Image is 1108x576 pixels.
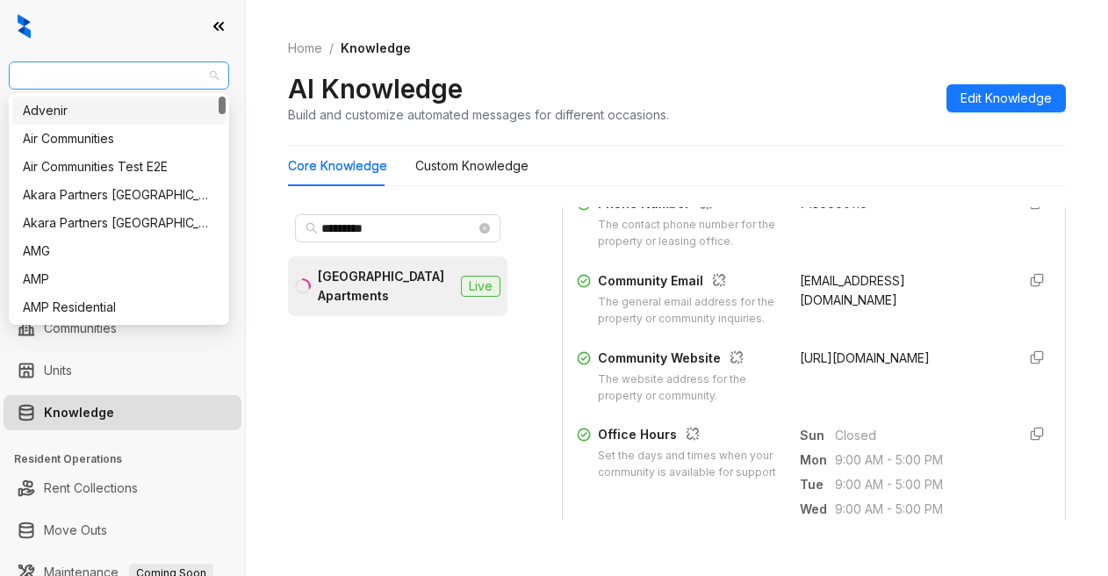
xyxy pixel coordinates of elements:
li: Communities [4,311,241,346]
li: Rent Collections [4,471,241,506]
div: Akara Partners Nashville [12,181,226,209]
div: Build and customize automated messages for different occasions. [288,105,669,124]
span: Tue [800,475,835,494]
div: Advenir [12,97,226,125]
span: close-circle [479,223,490,234]
span: 9:00 AM - 5:00 PM [835,475,1002,494]
li: Move Outs [4,513,241,548]
a: Knowledge [44,395,114,430]
div: Akara Partners [GEOGRAPHIC_DATA] [23,213,215,233]
div: Air Communities Test E2E [23,157,215,176]
div: Akara Partners Phoenix [12,209,226,237]
div: AMP [23,270,215,289]
span: Wed [800,500,835,519]
div: The general email address for the property or community inquiries. [598,294,779,328]
div: Air Communities Test E2E [12,153,226,181]
img: logo [18,14,31,39]
li: Knowledge [4,395,241,430]
div: Akara Partners [GEOGRAPHIC_DATA] [23,185,215,205]
a: Units [44,353,72,388]
div: Air Communities [12,125,226,153]
div: [GEOGRAPHIC_DATA] Apartments [318,267,454,306]
span: Closed [835,426,1002,445]
span: Sun [800,426,835,445]
div: Advenir [23,101,215,120]
li: Collections [4,235,241,270]
button: Edit Knowledge [946,84,1066,112]
a: Communities [44,311,117,346]
span: 9:00 AM - 5:00 PM [835,450,1002,470]
span: [URL][DOMAIN_NAME] [800,350,930,365]
div: Set the days and times when your community is available for support [598,448,779,481]
div: Community Email [598,271,779,294]
div: AMP Residential [12,293,226,321]
div: Office Hours [598,425,779,448]
span: search [306,222,318,234]
h2: AI Knowledge [288,72,463,105]
li: / [329,39,334,58]
div: The contact phone number for the property or leasing office. [598,217,779,250]
li: Units [4,353,241,388]
div: AMP [12,265,226,293]
div: Core Knowledge [288,156,387,176]
div: AMG [23,241,215,261]
div: The website address for the property or community. [598,371,779,405]
div: Custom Knowledge [415,156,529,176]
a: Home [284,39,326,58]
span: 9:00 AM - 5:00 PM [835,500,1002,519]
li: Leasing [4,193,241,228]
span: Indus (Realpage/Knock) [19,62,219,89]
div: AMG [12,237,226,265]
div: Air Communities [23,129,215,148]
div: Community Website [598,349,779,371]
h3: Resident Operations [14,451,245,467]
span: Live [461,276,500,297]
div: AMP Residential [23,298,215,317]
li: Leads [4,118,241,153]
a: Rent Collections [44,471,138,506]
a: Move Outs [44,513,107,548]
span: Knowledge [341,40,411,55]
span: Edit Knowledge [961,89,1052,108]
span: [EMAIL_ADDRESS][DOMAIN_NAME] [800,273,905,307]
span: Mon [800,450,835,470]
